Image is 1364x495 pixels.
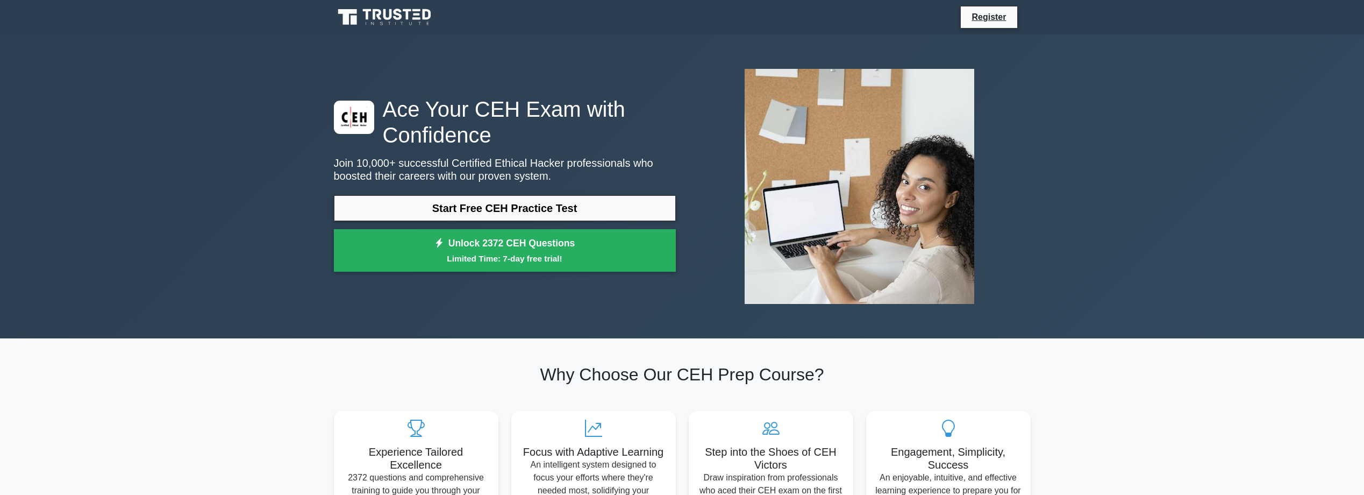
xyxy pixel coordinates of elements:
h5: Step into the Shoes of CEH Victors [697,445,845,471]
h5: Engagement, Simplicity, Success [875,445,1022,471]
h5: Experience Tailored Excellence [342,445,490,471]
a: Unlock 2372 CEH QuestionsLimited Time: 7-day free trial! [334,229,676,272]
small: Limited Time: 7-day free trial! [347,252,662,265]
h5: Focus with Adaptive Learning [520,445,667,458]
a: Start Free CEH Practice Test [334,195,676,221]
p: Join 10,000+ successful Certified Ethical Hacker professionals who boosted their careers with our... [334,157,676,182]
h2: Why Choose Our CEH Prep Course? [334,364,1031,385]
h1: Ace Your CEH Exam with Confidence [334,96,676,148]
a: Register [965,10,1012,24]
